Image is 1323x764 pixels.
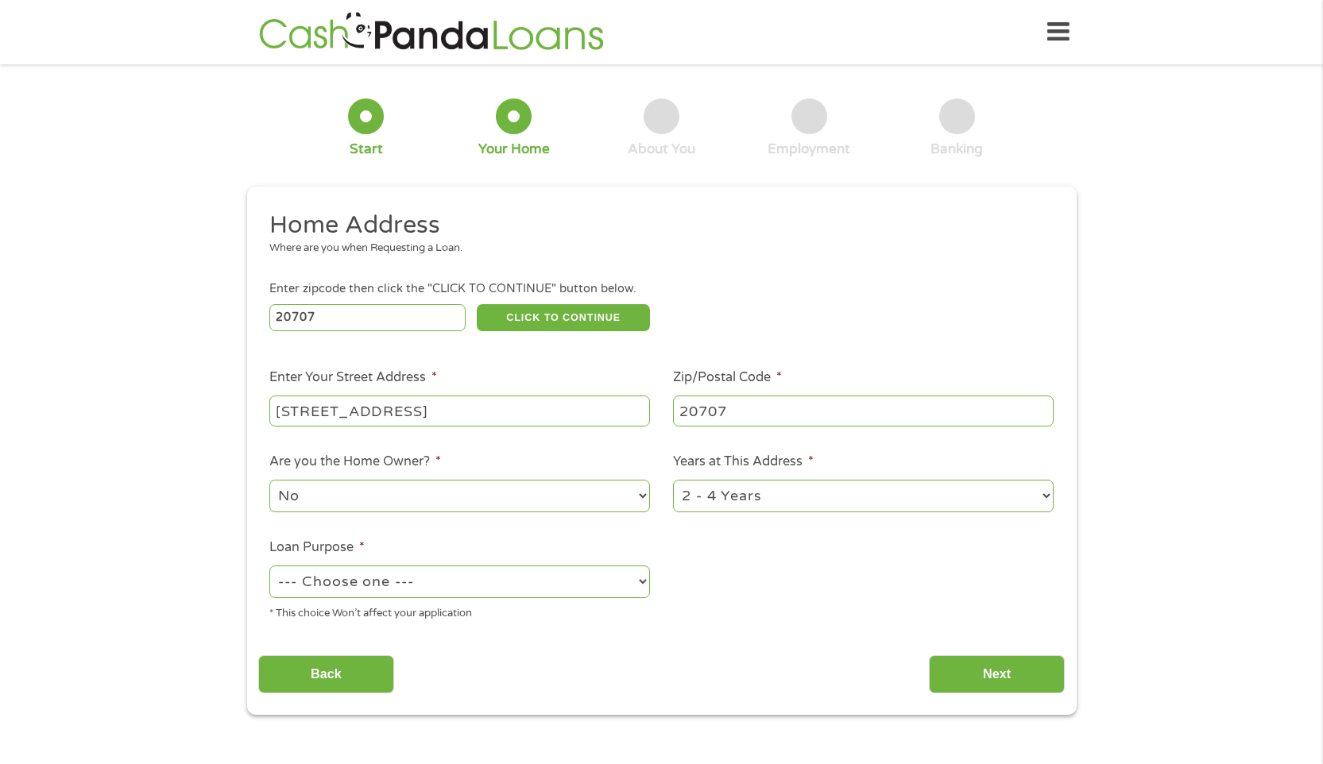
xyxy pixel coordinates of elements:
[350,141,383,158] div: Start
[673,369,782,386] label: Zip/Postal Code
[628,141,695,158] div: About You
[929,655,1065,694] input: Next
[930,141,983,158] div: Banking
[269,600,650,622] div: * This choice Won’t affect your application
[254,10,609,55] img: GetLoanNow Logo
[269,210,1042,241] h2: Home Address
[477,304,650,331] button: CLICK TO CONTINUE
[269,369,437,386] label: Enter Your Street Address
[478,141,550,158] div: Your Home
[673,453,814,470] label: Years at This Address
[269,280,1053,298] div: Enter zipcode then click the "CLICK TO CONTINUE" button below.
[269,539,365,556] label: Loan Purpose
[258,655,394,694] input: Back
[269,241,1042,257] div: Where are you when Requesting a Loan.
[269,304,466,331] input: Enter Zipcode (e.g 01510)
[269,396,650,426] input: 1 Main Street
[768,141,850,158] div: Employment
[269,453,441,470] label: Are you the Home Owner?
